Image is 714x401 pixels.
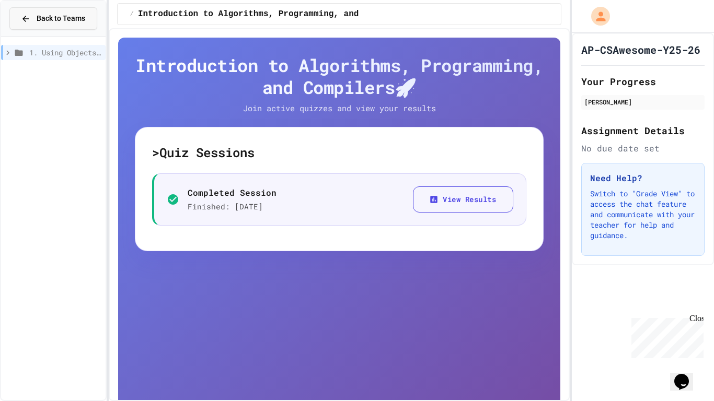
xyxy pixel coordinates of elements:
[188,201,277,213] p: Finished: [DATE]
[581,123,705,138] h2: Assignment Details
[9,7,97,30] button: Back to Teams
[584,97,701,107] div: [PERSON_NAME]
[413,186,513,213] button: View Results
[188,186,277,199] p: Completed Session
[580,4,613,28] div: My Account
[152,144,527,161] h5: > Quiz Sessions
[138,8,409,20] span: Introduction to Algorithms, Programming, and Compilers
[590,188,696,241] p: Switch to "Grade View" to access the chat feature and communicate with your teacher for help and ...
[29,47,101,58] span: 1. Using Objects and Methods
[37,13,85,24] span: Back to Teams
[135,54,544,98] h4: Introduction to Algorithms, Programming, and Compilers 🚀
[4,4,72,66] div: Chat with us now!Close
[222,102,457,114] p: Join active quizzes and view your results
[581,42,700,57] h1: AP-CSAwesome-Y25-26
[581,74,705,89] h2: Your Progress
[627,314,704,358] iframe: chat widget
[590,172,696,184] h3: Need Help?
[670,359,704,391] iframe: chat widget
[581,142,705,155] div: No due date set
[130,10,134,18] span: /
